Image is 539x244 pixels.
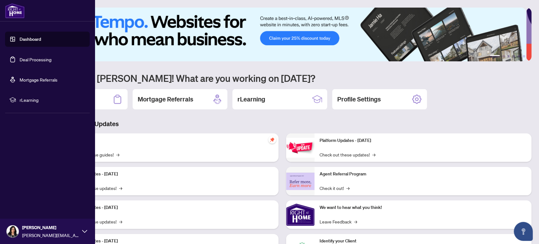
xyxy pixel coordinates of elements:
[286,138,314,158] img: Platform Updates - June 23, 2025
[20,77,57,82] a: Mortgage Referrals
[512,55,515,58] button: 4
[286,173,314,190] img: Agent Referral Program
[320,137,527,144] p: Platform Updates - [DATE]
[268,136,276,143] span: pushpin
[518,55,520,58] button: 5
[320,204,527,211] p: We want to hear what you think!
[116,151,119,158] span: →
[490,55,500,58] button: 1
[20,96,85,103] span: rLearning
[320,151,375,158] a: Check out these updates!→
[22,232,79,239] span: [PERSON_NAME][EMAIL_ADDRESS][PERSON_NAME][DOMAIN_NAME]
[337,95,381,104] h2: Profile Settings
[320,218,357,225] a: Leave Feedback→
[346,185,350,192] span: →
[119,218,122,225] span: →
[20,57,51,62] a: Deal Processing
[507,55,510,58] button: 3
[66,171,273,178] p: Platform Updates - [DATE]
[237,95,265,104] h2: rLearning
[138,95,193,104] h2: Mortgage Referrals
[66,137,273,144] p: Self-Help
[502,55,505,58] button: 2
[354,218,357,225] span: →
[33,119,531,128] h3: Brokerage & Industry Updates
[33,72,531,84] h1: Welcome back [PERSON_NAME]! What are you working on [DATE]?
[523,55,525,58] button: 6
[119,185,122,192] span: →
[66,204,273,211] p: Platform Updates - [DATE]
[514,222,533,241] button: Open asap
[33,8,526,61] img: Slide 0
[320,171,527,178] p: Agent Referral Program
[372,151,375,158] span: →
[20,36,41,42] a: Dashboard
[7,225,19,237] img: Profile Icon
[22,224,79,231] span: [PERSON_NAME]
[286,200,314,229] img: We want to hear what you think!
[5,3,25,18] img: logo
[320,185,350,192] a: Check it out!→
